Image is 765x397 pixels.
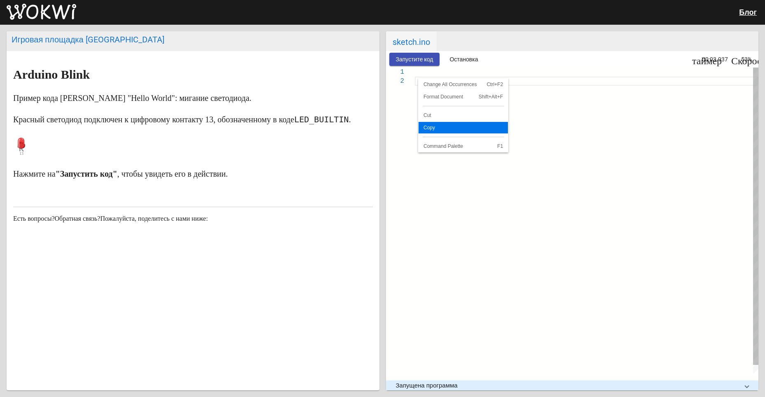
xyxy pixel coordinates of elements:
[56,169,117,178] ya-tr-span: "Запустить код"
[294,114,349,124] code: LED_BUILTIN
[396,56,433,63] ya-tr-span: Запустите код
[741,56,758,62] span: 53%
[386,381,759,390] mat-expansion-panel-header: Запущена программа
[396,382,458,389] ya-tr-span: Запущена программа
[419,94,470,99] span: Format Document
[7,4,76,20] img: Wokwi
[13,115,294,124] ya-tr-span: Красный светодиод подключен к цифровому контакту 13, обозначенному в коде
[13,169,56,178] ya-tr-span: Нажмите на
[386,77,404,86] div: 2
[702,56,728,63] span: 00:03.937
[13,93,251,103] ya-tr-span: Пример кода [PERSON_NAME] "Hello World": мигание светодиода.
[443,53,484,65] button: Остановка
[349,115,351,124] ya-tr-span: .
[482,82,508,87] span: Ctrl+F2
[386,68,404,77] div: 1
[13,68,90,81] ya-tr-span: Arduino Blink
[13,215,55,222] ya-tr-span: Есть вопросы?
[389,53,440,65] button: Запустите код
[476,144,508,149] span: F1
[739,8,757,16] a: Блог
[470,94,508,99] span: Shift+Alt+F
[419,82,482,87] span: Change All Occurrences
[419,144,476,149] span: Command Palette
[692,54,722,64] ya-tr-span: таймер
[449,56,478,63] ya-tr-span: Остановка
[419,113,508,118] span: Cut
[100,215,208,222] ya-tr-span: Пожалуйста, поделитесь с нами ниже:
[12,35,164,44] ya-tr-span: Игровая площадка [GEOGRAPHIC_DATA]
[419,125,508,130] span: Copy
[55,215,101,222] ya-tr-span: Обратная связь?
[117,169,228,178] ya-tr-span: , чтобы увидеть его в действии.
[393,37,430,47] ya-tr-span: sketch.ino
